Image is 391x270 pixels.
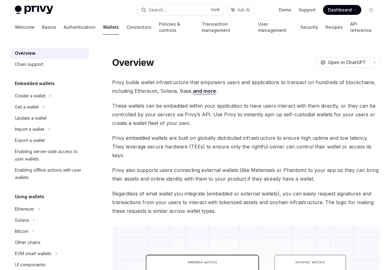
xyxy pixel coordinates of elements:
a: Wallets [103,20,119,35]
a: Security [300,20,318,35]
div: Enabling offline actions with user wallets [15,166,85,181]
a: Policies & controls [159,20,194,35]
h5: Embedded wallets [15,80,55,87]
span: Regardless of what wallet you integrate (embedded or external wallets), you can easily request si... [112,189,380,215]
div: Solana [15,216,29,224]
a: Welcome [15,20,35,35]
a: Chain support [10,59,89,70]
a: Overview [10,48,89,59]
a: Demo [279,7,291,13]
span: Privy embedded wallets are built on globally distributed infrastructure to ensure high uptime and... [112,134,380,160]
a: Transaction management [202,20,251,35]
button: Ask AI [227,4,254,15]
span: Privy also supports users connecting external wallets (like Metamask or Phantom) to your app so t... [112,166,380,183]
a: Recipes [325,20,343,35]
div: UI components [15,261,45,268]
a: Connectors [126,20,151,35]
a: Support [299,7,316,13]
a: Enabling server-side access to user wallets [10,146,89,165]
a: Update a wallet [10,113,89,124]
a: and more [193,88,216,94]
div: Ethereum [15,205,34,213]
span: These wallets can be embedded within your application to have users interact with them directly, ... [112,101,380,127]
div: Export a wallet [15,137,45,144]
button: Open in ChatGPT [317,57,369,68]
span: Open in ChatGPT [328,59,366,66]
h1: Overview [112,57,154,68]
a: Enabling offline actions with user wallets [10,165,89,183]
a: Dashboard [323,5,361,15]
a: Basics [42,20,56,35]
a: Other chains [10,237,89,248]
button: Toggle dark mode [366,5,376,15]
div: Update a wallet [15,114,47,122]
a: API reference [350,20,376,35]
div: Other chains [15,239,40,246]
a: Export a wallet [10,135,89,146]
div: Search... [149,6,166,14]
div: Create a wallet [15,92,45,100]
span: Dashboard [328,7,352,13]
div: Overview [15,49,36,57]
div: Import a wallet [15,126,44,133]
img: light logo [15,6,53,14]
div: Bitcoin [15,228,28,235]
span: Ctrl K [211,7,220,12]
button: Search...CtrlK [137,4,224,15]
div: Get a wallet [15,103,39,111]
a: User management [258,20,293,35]
span: Ask AI [237,7,250,13]
span: Privy builds wallet infrastructure that empowers users and applications to transact on hundreds o... [112,78,380,95]
div: Chain support [15,61,43,68]
h5: Using wallets [15,193,44,200]
a: Authentication [64,20,96,35]
div: EVM smart wallets [15,250,51,257]
div: Enabling server-side access to user wallets [15,148,85,163]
